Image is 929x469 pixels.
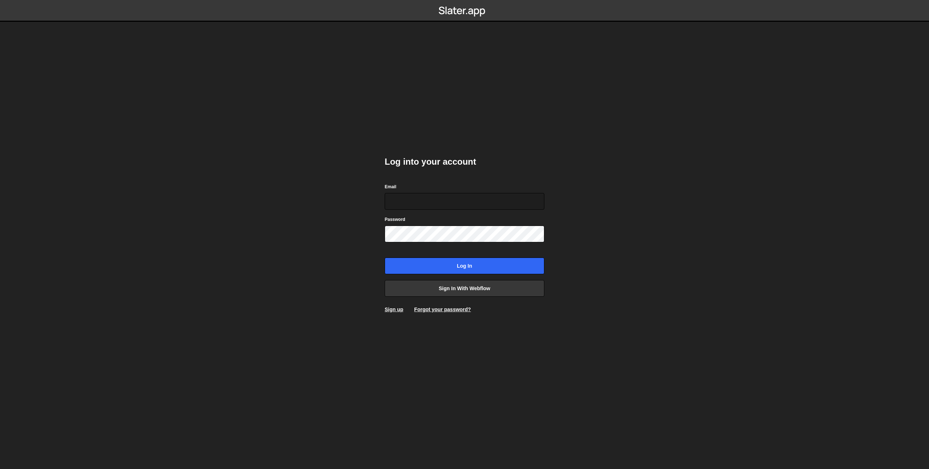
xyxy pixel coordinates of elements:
[385,258,544,274] input: Log in
[385,183,396,190] label: Email
[385,280,544,297] a: Sign in with Webflow
[385,307,403,312] a: Sign up
[414,307,471,312] a: Forgot your password?
[385,156,544,168] h2: Log into your account
[385,216,405,223] label: Password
